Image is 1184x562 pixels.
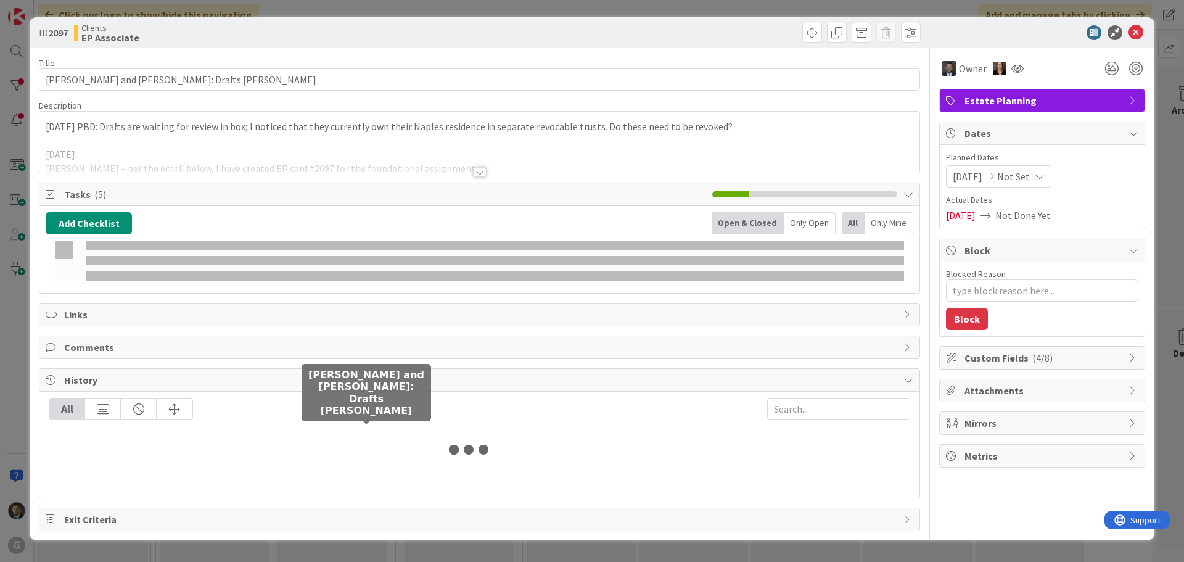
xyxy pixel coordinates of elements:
div: Only Open [784,212,836,234]
span: Not Done Yet [995,208,1051,223]
input: type card name here... [39,68,920,91]
span: [DATE] [953,169,982,184]
button: Block [946,308,988,330]
button: Add Checklist [46,212,132,234]
span: Owner [959,61,987,76]
div: Open & Closed [712,212,784,234]
span: Links [64,307,897,322]
span: Estate Planning [964,93,1122,108]
span: Custom Fields [964,350,1122,365]
span: Block [964,243,1122,258]
span: ( 5 ) [94,188,106,200]
span: Tasks [64,187,706,202]
span: Dates [964,126,1122,141]
b: EP Associate [81,33,139,43]
h5: [PERSON_NAME] and [PERSON_NAME]: Drafts [PERSON_NAME] [306,369,426,416]
span: ( 4/8 ) [1032,352,1053,364]
img: JW [942,61,956,76]
input: Search... [767,398,910,420]
span: Attachments [964,383,1122,398]
span: Exit Criteria [64,512,897,527]
span: Comments [64,340,897,355]
b: 2097 [48,27,68,39]
span: [DATE] [946,208,976,223]
label: Title [39,57,55,68]
span: Mirrors [964,416,1122,431]
span: Metrics [964,448,1122,463]
div: All [842,212,865,234]
span: Actual Dates [946,194,1138,207]
div: Only Mine [865,212,913,234]
span: ID [39,25,68,40]
span: Clients [81,23,139,33]
img: MW [993,62,1006,75]
span: Description [39,100,81,111]
p: [DATE] PBD: Drafts are waiting for review in box; I noticed that they currently own their Naples ... [46,120,913,134]
span: Planned Dates [946,151,1138,164]
span: Support [26,2,56,17]
span: Not Set [997,169,1030,184]
div: All [49,399,85,419]
label: Blocked Reason [946,268,1006,279]
span: History [64,373,897,387]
